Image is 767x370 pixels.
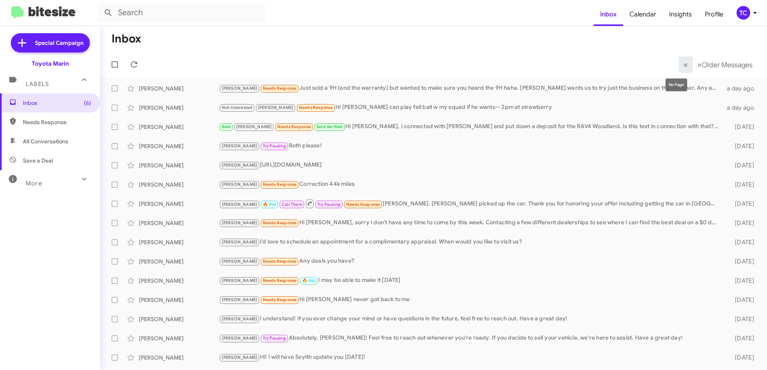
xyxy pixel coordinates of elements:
span: Needs Response [263,86,297,91]
span: Needs Response [263,278,297,283]
div: [DATE] [722,219,761,227]
span: Needs Response [277,124,311,129]
div: [DATE] [722,142,761,150]
span: [PERSON_NAME] [222,163,258,168]
div: Hi [PERSON_NAME] can play fall ball w my squad if he wants-- 2pm at strawberry [219,103,722,112]
div: [DATE] [722,296,761,304]
span: Special Campaign [35,39,83,47]
a: Profile [698,3,730,26]
div: [PERSON_NAME] [139,277,219,285]
div: [PERSON_NAME] [139,219,219,227]
span: [PERSON_NAME] [222,336,258,341]
span: [PERSON_NAME] [258,105,294,110]
h1: Inbox [112,32,141,45]
button: Previous [679,56,693,73]
div: Hi [PERSON_NAME] never got back to me [219,295,722,304]
span: [PERSON_NAME] [222,316,258,322]
div: [DATE] [722,277,761,285]
span: Inbox [23,99,91,107]
div: Both please! [219,141,722,151]
span: » [697,60,702,70]
div: [DATE] [722,257,761,265]
span: More [26,180,42,187]
div: Just sold a 9H (and the warranty) but wanted to make sure you heard the 9H haha. [PERSON_NAME] wa... [219,84,722,93]
div: [PERSON_NAME] [139,200,219,208]
div: No Page [666,78,687,91]
div: [PERSON_NAME] [139,84,219,92]
span: Not-Interested [222,105,253,110]
span: Needs Response [263,182,297,187]
span: Sold [222,124,231,129]
div: TC [737,6,750,20]
span: [PERSON_NAME] [222,86,258,91]
div: [DATE] [722,200,761,208]
div: Correction 44k miles [219,180,722,189]
div: Hi! I will have Seyith update you [DATE]! [219,353,722,362]
div: [URL][DOMAIN_NAME] [219,161,722,170]
div: [DATE] [722,238,761,246]
span: « [684,60,688,70]
span: [PERSON_NAME] [222,202,258,207]
a: Inbox [594,3,623,26]
div: [PERSON_NAME] [139,257,219,265]
div: [PERSON_NAME] [139,142,219,150]
div: Hi [PERSON_NAME], sorry I don't have any time to come by this week. Contacting a few different de... [219,218,722,227]
span: [PERSON_NAME] [222,239,258,245]
span: Older Messages [702,60,753,69]
a: Special Campaign [11,33,90,52]
div: [PERSON_NAME]. [PERSON_NAME] picked up the car. Thank you for honoring your offer including getti... [219,199,722,209]
div: [PERSON_NAME] [139,104,219,112]
div: [DATE] [722,161,761,169]
div: I’d love to schedule an appointment for a complimentary appraisal. When would you like to visit us? [219,237,722,247]
span: [PERSON_NAME] [222,143,258,149]
div: [PERSON_NAME] [139,296,219,304]
div: I understand! If you ever change your mind or have questions in the future, feel free to reach ou... [219,314,722,324]
div: [PERSON_NAME] [139,334,219,342]
a: Insights [663,3,698,26]
div: [DATE] [722,334,761,342]
span: [PERSON_NAME] [222,220,258,225]
span: Call Them [282,202,302,207]
div: Any deals you have? [219,257,722,266]
div: Hi [PERSON_NAME], I connected with [PERSON_NAME] and put down a deposit for the RAV4 Woodland. Is... [219,122,722,131]
div: Absolutely, [PERSON_NAME]! Feel free to reach out whenever you're ready. If you decide to sell yo... [219,334,722,343]
span: Try Pausing [263,336,286,341]
span: All Conversations [23,137,68,145]
a: Calendar [623,3,663,26]
div: [PERSON_NAME] [139,238,219,246]
span: [PERSON_NAME] [222,297,258,302]
span: (6) [84,99,91,107]
span: [PERSON_NAME] [236,124,272,129]
div: [DATE] [722,181,761,189]
span: Labels [26,80,49,88]
span: Needs Response [263,297,297,302]
nav: Page navigation example [679,56,757,73]
span: Try Pausing [317,202,341,207]
span: Needs Response [346,202,380,207]
span: [PERSON_NAME] [222,278,258,283]
span: [PERSON_NAME] [222,259,258,264]
span: 🔥 Hot [302,278,316,283]
div: [DATE] [722,123,761,131]
span: Needs Response [263,259,297,264]
span: Needs Response [23,118,91,126]
span: Try Pausing [263,143,286,149]
span: Save a Deal [23,157,53,165]
div: Toyota Marin [32,60,69,68]
div: [DATE] [722,315,761,323]
span: [PERSON_NAME] [222,355,258,360]
span: Needs Response [263,220,297,225]
input: Search [97,3,266,22]
button: TC [730,6,758,20]
div: [PERSON_NAME] [139,181,219,189]
div: [DATE] [722,354,761,362]
button: Next [692,56,757,73]
div: [PERSON_NAME] [139,161,219,169]
div: I may be able to make it [DATE] [219,276,722,285]
span: [PERSON_NAME] [222,182,258,187]
div: [PERSON_NAME] [139,354,219,362]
